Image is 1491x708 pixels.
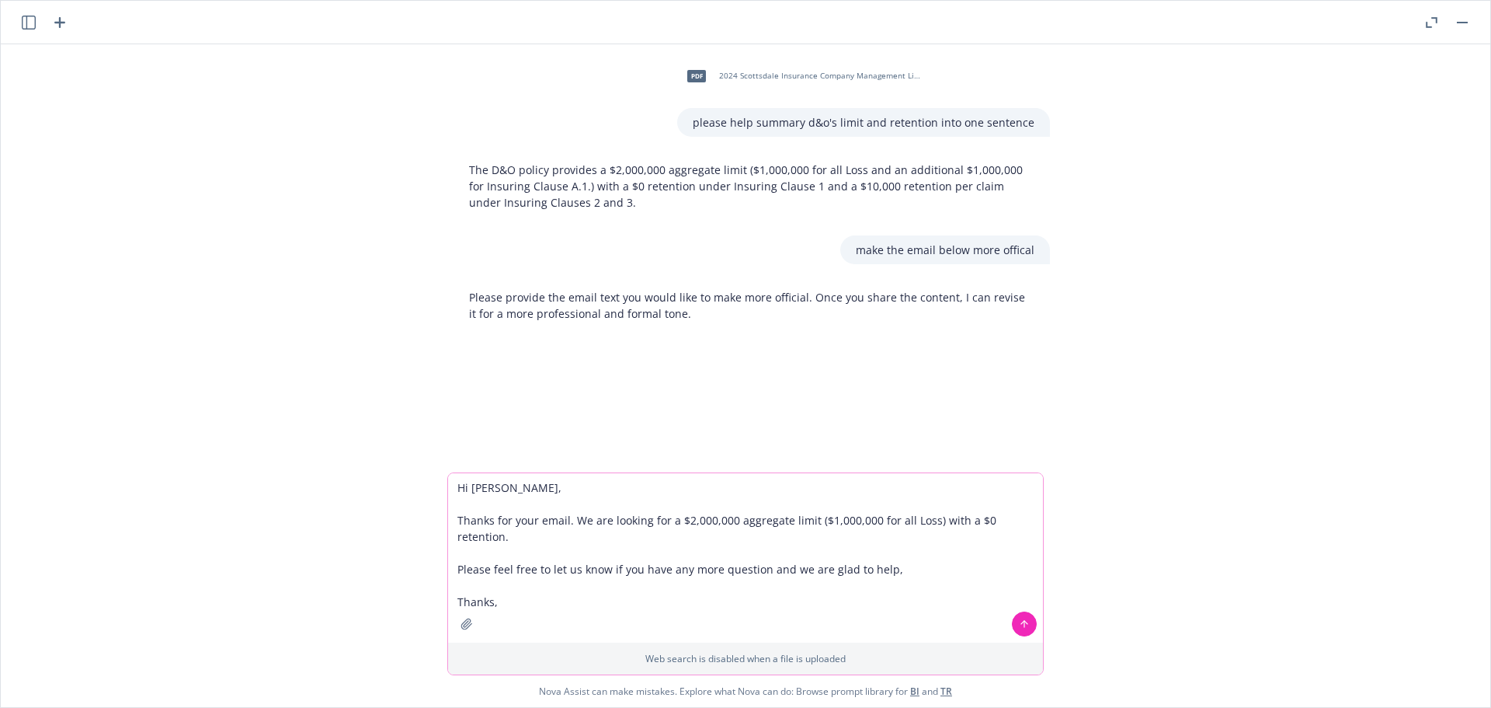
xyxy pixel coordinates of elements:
p: make the email below more offical [856,242,1034,258]
textarea: Hi [PERSON_NAME], Thanks for your email. We are looking for a $2,000,000 aggregate limit ($1,000,... [448,473,1043,643]
p: please help summary d&o's limit and retention into one sentence [693,114,1034,131]
span: pdf [687,70,706,82]
div: pdf2024 Scottsdale Insurance Company Management Liability - Policy.pdf [677,57,926,96]
p: Web search is disabled when a file is uploaded [457,652,1034,665]
a: BI [910,685,919,698]
p: The D&O policy provides a $2,000,000 aggregate limit ($1,000,000 for all Loss and an additional $... [469,162,1034,211]
a: TR [940,685,952,698]
span: 2024 Scottsdale Insurance Company Management Liability - Policy.pdf [719,71,923,81]
p: Please provide the email text you would like to make more official. Once you share the content, I... [469,289,1034,322]
span: Nova Assist can make mistakes. Explore what Nova can do: Browse prompt library for and [539,675,952,707]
